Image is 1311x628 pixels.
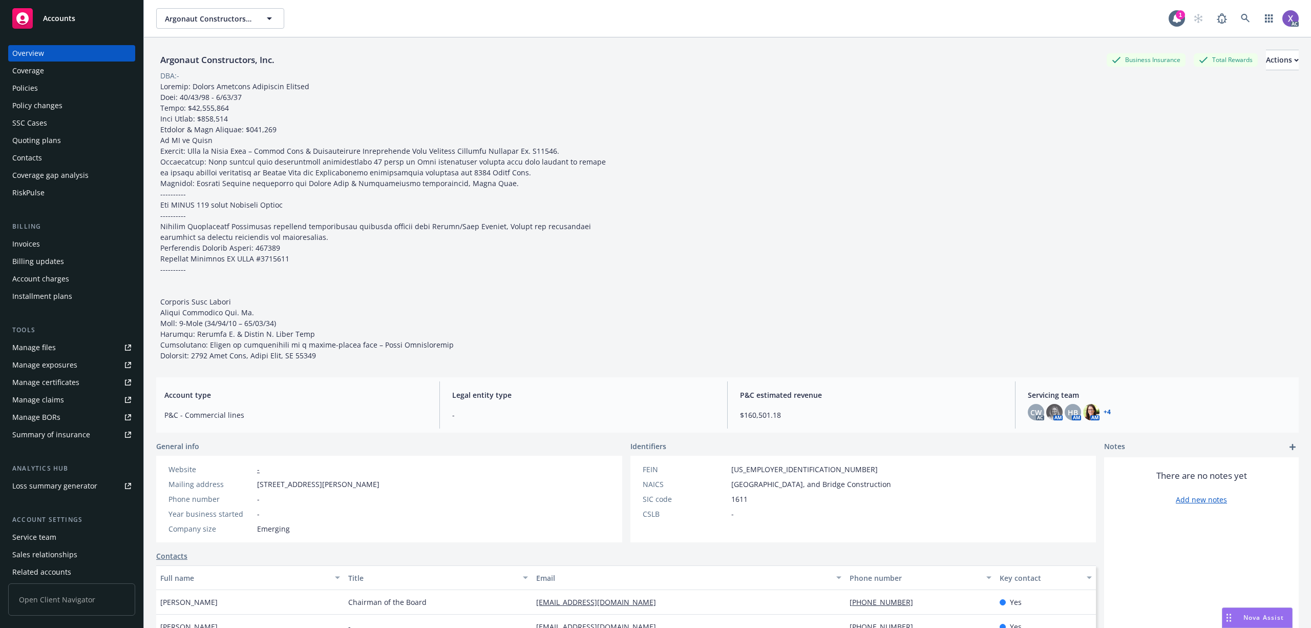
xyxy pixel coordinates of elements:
[168,509,253,519] div: Year business started
[156,551,187,561] a: Contacts
[1107,53,1186,66] div: Business Insurance
[12,271,69,287] div: Account charges
[1083,404,1099,420] img: photo
[8,339,135,356] a: Manage files
[731,494,748,504] span: 1611
[1259,8,1279,29] a: Switch app
[8,115,135,131] a: SSC Cases
[1243,613,1284,622] span: Nova Assist
[8,392,135,408] a: Manage claims
[12,132,61,149] div: Quoting plans
[850,573,981,583] div: Phone number
[160,573,329,583] div: Full name
[8,478,135,494] a: Loss summary generator
[12,409,60,426] div: Manage BORs
[452,390,715,400] span: Legal entity type
[8,583,135,616] span: Open Client Navigator
[731,464,878,475] span: [US_EMPLOYER_IDENTIFICATION_NUMBER]
[348,597,427,607] span: Chairman of the Board
[8,357,135,373] a: Manage exposures
[8,236,135,252] a: Invoices
[8,564,135,580] a: Related accounts
[160,70,179,81] div: DBA: -
[12,45,44,62] div: Overview
[8,463,135,474] div: Analytics hub
[12,253,64,270] div: Billing updates
[8,167,135,184] a: Coverage gap analysis
[850,597,921,607] a: [PHONE_NUMBER]
[12,546,77,563] div: Sales relationships
[1030,407,1042,418] span: CW
[12,97,62,114] div: Policy changes
[731,479,891,490] span: [GEOGRAPHIC_DATA], and Bridge Construction
[257,509,260,519] span: -
[1010,597,1022,607] span: Yes
[1176,494,1227,505] a: Add new notes
[156,441,199,452] span: General info
[164,390,427,400] span: Account type
[1188,8,1209,29] a: Start snowing
[165,13,253,24] span: Argonaut Constructors, Inc.
[996,565,1096,590] button: Key contact
[8,4,135,33] a: Accounts
[643,464,727,475] div: FEIN
[8,546,135,563] a: Sales relationships
[532,565,845,590] button: Email
[8,529,135,545] a: Service team
[8,515,135,525] div: Account settings
[536,597,664,607] a: [EMAIL_ADDRESS][DOMAIN_NAME]
[156,8,284,29] button: Argonaut Constructors, Inc.
[257,494,260,504] span: -
[1222,607,1293,628] button: Nova Assist
[43,14,75,23] span: Accounts
[1222,608,1235,627] div: Drag to move
[168,464,253,475] div: Website
[1176,10,1185,19] div: 1
[8,288,135,305] a: Installment plans
[257,464,260,474] a: -
[1156,470,1247,482] span: There are no notes yet
[8,409,135,426] a: Manage BORs
[1104,441,1125,453] span: Notes
[1266,50,1299,70] button: Actions
[12,288,72,305] div: Installment plans
[257,523,290,534] span: Emerging
[12,63,44,79] div: Coverage
[1212,8,1232,29] a: Report a Bug
[12,357,77,373] div: Manage exposures
[12,167,89,184] div: Coverage gap analysis
[8,63,135,79] a: Coverage
[740,410,1003,420] span: $160,501.18
[8,150,135,166] a: Contacts
[344,565,532,590] button: Title
[8,253,135,270] a: Billing updates
[12,392,64,408] div: Manage claims
[348,573,517,583] div: Title
[8,132,135,149] a: Quoting plans
[8,45,135,62] a: Overview
[168,479,253,490] div: Mailing address
[168,523,253,534] div: Company size
[8,374,135,391] a: Manage certificates
[1104,409,1111,415] a: +4
[164,410,427,420] span: P&C - Commercial lines
[160,597,218,607] span: [PERSON_NAME]
[12,529,56,545] div: Service team
[452,410,715,420] span: -
[630,441,666,452] span: Identifiers
[160,82,608,360] span: Loremip: Dolors Ametcons Adipiscin Elitsed Doei: 40/43/98 - 6/63/37 Tempo: $42,555,864 Inci Utlab...
[731,509,734,519] span: -
[12,185,45,201] div: RiskPulse
[845,565,996,590] button: Phone number
[1046,404,1063,420] img: photo
[12,115,47,131] div: SSC Cases
[12,478,97,494] div: Loss summary generator
[536,573,830,583] div: Email
[8,185,135,201] a: RiskPulse
[1235,8,1256,29] a: Search
[1028,390,1291,400] span: Servicing team
[8,325,135,335] div: Tools
[12,150,42,166] div: Contacts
